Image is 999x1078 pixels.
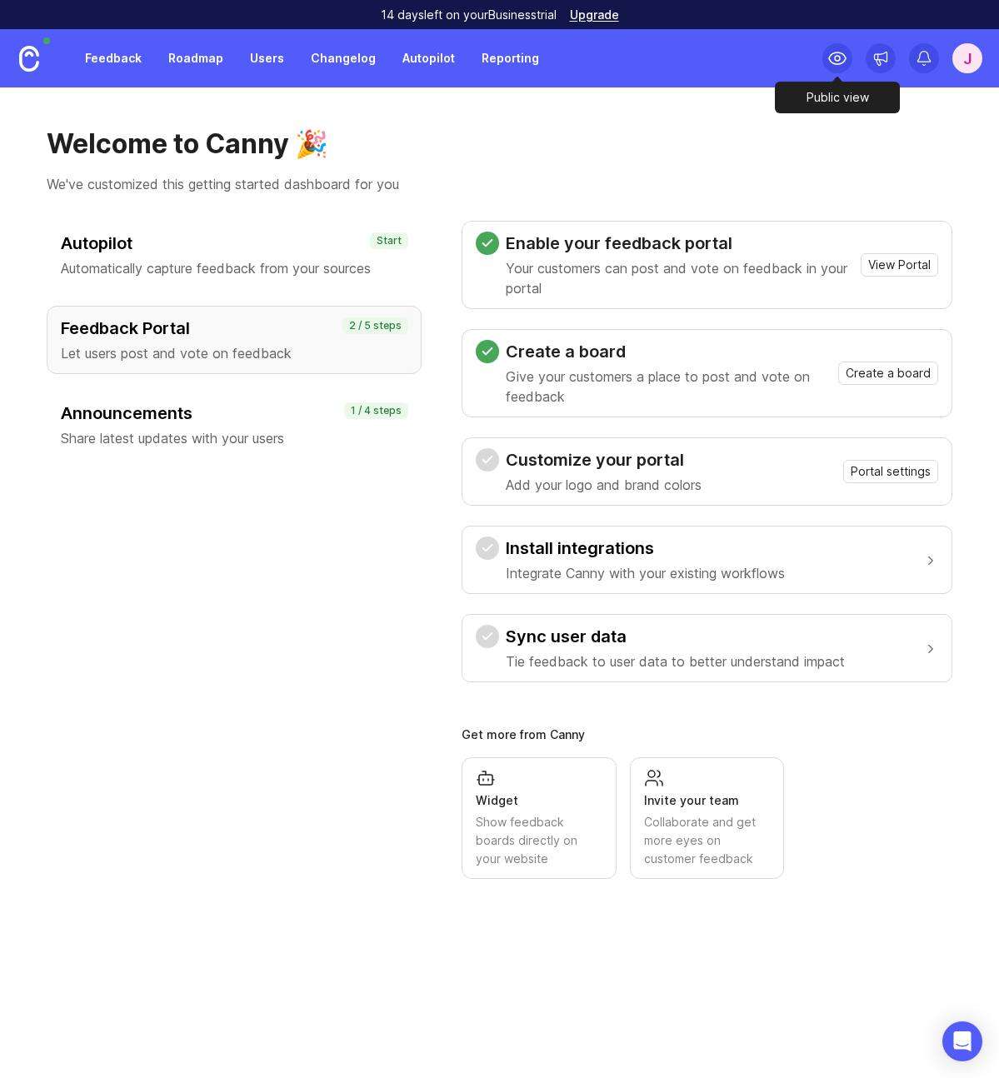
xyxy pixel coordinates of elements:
h3: Install integrations [506,537,785,560]
p: Automatically capture feedback from your sources [61,258,407,278]
button: AutopilotAutomatically capture feedback from your sourcesStart [47,221,422,289]
button: Portal settings [843,460,938,483]
div: Public view [775,82,900,113]
a: Autopilot [392,43,465,73]
p: Tie feedback to user data to better understand impact [506,651,845,671]
button: J [952,43,982,73]
div: Get more from Canny [462,729,952,741]
button: Sync user dataTie feedback to user data to better understand impact [476,615,938,681]
a: Roadmap [158,43,233,73]
button: View Portal [861,253,938,277]
button: Feedback PortalLet users post and vote on feedback2 / 5 steps [47,306,422,374]
p: Your customers can post and vote on feedback in your portal [506,258,854,298]
p: Integrate Canny with your existing workflows [506,563,785,583]
div: Widget [476,791,602,810]
img: Canny Home [19,46,39,72]
a: Changelog [301,43,386,73]
h3: Customize your portal [506,448,702,472]
span: Create a board [846,365,931,382]
h1: Welcome to Canny 🎉 [47,127,952,161]
button: AnnouncementsShare latest updates with your users1 / 4 steps [47,391,422,459]
div: Show feedback boards directly on your website [476,813,602,868]
h3: Sync user data [506,625,845,648]
p: Share latest updates with your users [61,428,407,448]
a: Upgrade [570,9,619,21]
div: Open Intercom Messenger [942,1021,982,1061]
button: Create a board [838,362,938,385]
a: Reporting [472,43,549,73]
h3: Enable your feedback portal [506,232,854,255]
h3: Feedback Portal [61,317,407,340]
a: Feedback [75,43,152,73]
a: WidgetShow feedback boards directly on your website [462,757,617,879]
p: 2 / 5 steps [349,319,402,332]
a: Users [240,43,294,73]
p: 1 / 4 steps [351,404,402,417]
a: Invite your teamCollaborate and get more eyes on customer feedback [630,757,785,879]
div: Invite your team [644,791,771,810]
p: Add your logo and brand colors [506,475,702,495]
p: 14 days left on your Business trial [381,7,557,23]
h3: Announcements [61,402,407,425]
p: Start [377,234,402,247]
p: Let users post and vote on feedback [61,343,407,363]
div: Collaborate and get more eyes on customer feedback [644,813,771,868]
span: Portal settings [851,463,931,480]
span: View Portal [868,257,931,273]
h3: Create a board [506,340,832,363]
h3: Autopilot [61,232,407,255]
p: Give your customers a place to post and vote on feedback [506,367,832,407]
button: Install integrationsIntegrate Canny with your existing workflows [476,527,938,593]
p: We've customized this getting started dashboard for you [47,174,952,194]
